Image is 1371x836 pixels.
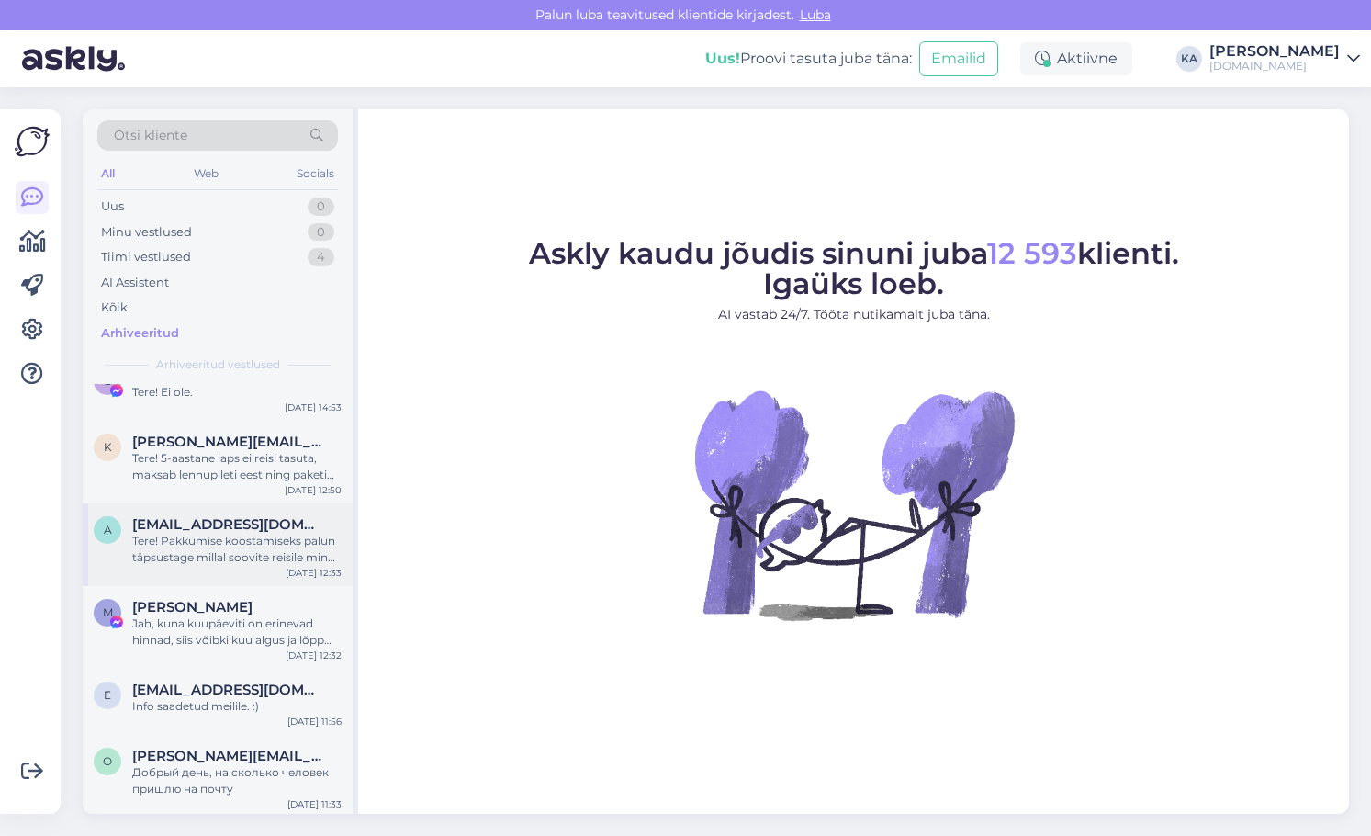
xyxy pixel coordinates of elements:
[101,324,179,343] div: Arhiveeritud
[285,483,342,497] div: [DATE] 12:50
[286,566,342,580] div: [DATE] 12:33
[919,41,998,76] button: Emailid
[287,797,342,811] div: [DATE] 11:33
[132,764,342,797] div: Добрый день, на сколько человек пришлю на почту
[705,48,912,70] div: Proovi tasuta juba täna:
[101,248,191,266] div: Tiimi vestlused
[132,434,323,450] span: Karolin.nakk@gmail.com
[101,299,128,317] div: Kõik
[689,339,1019,670] img: No Chat active
[286,649,342,662] div: [DATE] 12:32
[529,305,1179,324] p: AI vastab 24/7. Tööta nutikamalt juba täna.
[1176,46,1202,72] div: KA
[529,235,1179,301] span: Askly kaudu jõudis sinuni juba klienti. Igaüks loeb.
[132,450,342,483] div: Tere! 5-aastane laps ei reisi tasuta, maksab lennupileti eest ning paketi hind on lapsele soodsam...
[103,605,113,619] span: M
[132,698,342,715] div: Info saadetud meilile. :)
[132,748,323,764] span: Olga.stavitskaja@hotmail.com
[132,533,342,566] div: Tere! Pakkumise koostamiseks palun täpsustage millal soovite reisile minna ja mis võiks olla maks...
[103,754,112,768] span: O
[104,688,111,702] span: e
[1209,44,1340,59] div: [PERSON_NAME]
[132,599,253,616] span: Merle Uustalu
[132,682,323,698] span: erikaveetousme@gmail.com
[308,248,334,266] div: 4
[1020,42,1132,75] div: Aktiivne
[1209,59,1340,73] div: [DOMAIN_NAME]
[101,274,169,292] div: AI Assistent
[97,162,118,186] div: All
[101,198,124,216] div: Uus
[104,523,112,537] span: A
[190,162,222,186] div: Web
[114,126,187,145] span: Otsi kliente
[308,198,334,216] div: 0
[293,162,338,186] div: Socials
[705,50,740,67] b: Uus!
[1209,44,1360,73] a: [PERSON_NAME][DOMAIN_NAME]
[132,516,323,533] span: Alavrentjeva@gmail.com
[287,715,342,729] div: [DATE] 11:56
[132,616,342,649] div: Jah, kuna kuupäeviti on erinevad hinnad, siis võibki kuu algus ja lõpp erineda. :)
[104,440,112,454] span: K
[156,356,280,373] span: Arhiveeritud vestlused
[794,6,837,23] span: Luba
[132,384,342,401] div: Tere! Ei ole.
[15,124,50,159] img: Askly Logo
[101,223,192,242] div: Minu vestlused
[308,223,334,242] div: 0
[285,401,342,414] div: [DATE] 14:53
[987,235,1077,271] span: 12 593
